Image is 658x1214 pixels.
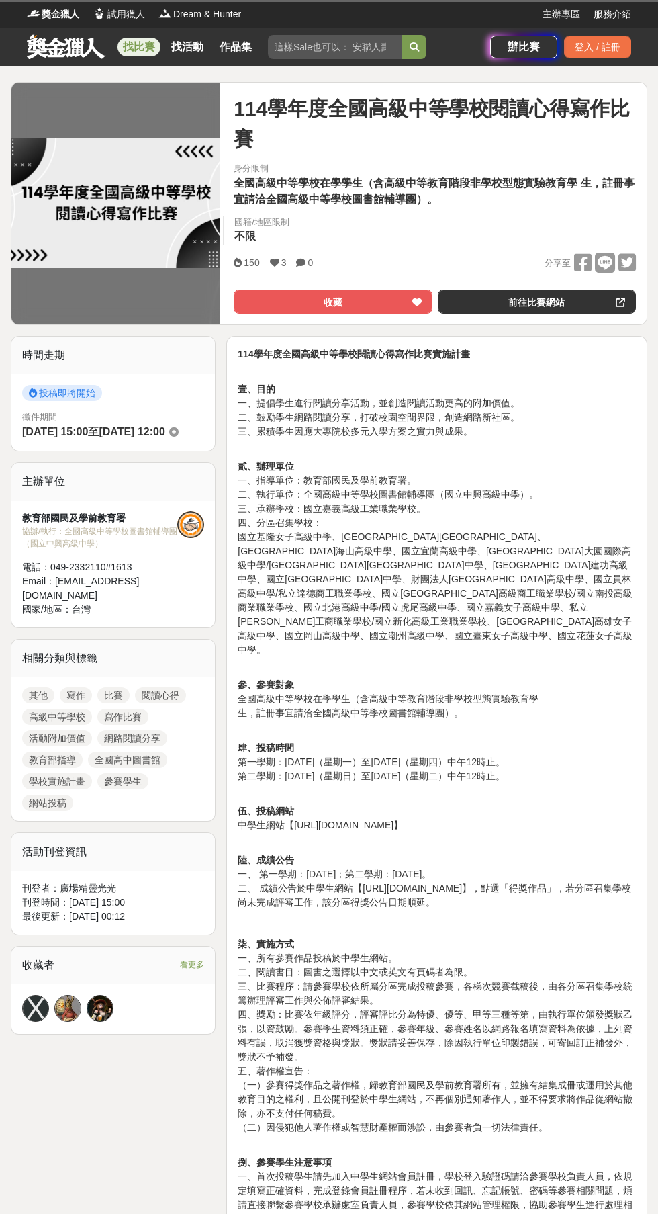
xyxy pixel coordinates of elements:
[60,687,92,703] a: 寫作
[22,426,88,437] span: [DATE] 15:00
[97,730,167,746] a: 網路閱讀分享
[54,995,81,1022] a: Avatar
[22,795,73,811] a: 網站投稿
[238,1157,332,1168] strong: 捌、參賽學生注意事項
[22,574,177,603] div: Email： [EMAIL_ADDRESS][DOMAIN_NAME]
[238,384,275,394] strong: 壹、目的
[42,7,79,21] span: 獎金獵人
[281,257,287,268] span: 3
[238,349,469,359] strong: 114學年度全國高級中等學校閱讀心得寫作比賽實施計畫
[22,959,54,971] span: 收藏者
[97,773,148,789] a: 參賽學生
[22,412,57,422] span: 徵件期間
[135,687,186,703] a: 閱讀心得
[238,742,294,753] strong: 肆、投稿時間
[180,957,204,972] span: 看更多
[97,709,148,725] a: 寫作比賽
[234,290,432,314] button: 收藏
[11,463,215,501] div: 主辦單位
[238,939,294,949] strong: 柒、實施方式
[234,230,256,242] span: 不限
[88,426,99,437] span: 至
[27,7,40,20] img: Logo
[93,7,145,21] a: Logo試用獵人
[27,7,79,21] a: Logo獎金獵人
[22,525,177,550] div: 協辦/執行： 全國高級中等學校圖書館輔導團（國立中興高級中學）
[99,426,164,437] span: [DATE] 12:00
[22,752,83,768] a: 教育部指導
[308,257,313,268] span: 0
[438,290,636,314] a: 前往比賽網站
[117,38,160,56] a: 找比賽
[268,35,402,59] input: 這樣Sale也可以： 安聯人壽創意銷售法募集
[238,839,636,910] p: 一、 第一學期：[DATE]；第二學期：[DATE]。 二、 成績公告於中學生網站【[URL][DOMAIN_NAME]】，點選「得獎作品」，若分區召集學校尚未完成評審工作，該分區得獎公告日期順延。
[594,7,631,21] a: 服務介紹
[238,445,636,657] p: 一、指導單位：教育部國民及學前教育署。 二、執行單位：全國高級中等學校圖書館輔導團（國立中興高級中學）。 三、承辦學校：國立嘉義高級工業職業學校。 四、分區召集學校： 國立基隆女子高級中學、[G...
[22,687,54,703] a: 其他
[22,773,92,789] a: 學校實施計畫
[234,177,634,205] span: 全國高級中等學校在學學生（含高級中等教育階段非學校型態實驗教育學 生，註冊事宜請洽全國高級中等學校圖書館輔導團）。
[22,560,177,574] div: 電話： 049-2332110#1613
[22,604,72,615] span: 國家/地區：
[238,368,636,439] p: 一、提倡學生進行閱讀分享活動，並創造閱讀活動更高的附加價值。 二、鼓勵學生網路閱讀分享，打破校園空間界限，創造網路新社區。 三、累積學生因應大專院校多元入學方案之實力與成果。
[22,910,204,924] div: 最後更新： [DATE] 00:12
[238,679,294,690] strong: 參、參賽對象
[22,995,49,1022] a: X
[11,640,215,677] div: 相關分類與標籤
[564,36,631,58] div: 登入 / 註冊
[238,855,294,865] strong: 陸、成績公告
[22,385,102,401] span: 投稿即將開始
[214,38,257,56] a: 作品集
[238,664,636,720] p: 全國高級中等學校在學學生（含高級中等教育階段非學校型態實驗教育學 生，註冊事宜請洽全國高級中等學校圖書館輔導團）。
[238,790,636,832] p: 中學生網站【[URL][DOMAIN_NAME]】
[238,727,636,783] p: 第一學期：[DATE]（星期一）至[DATE]（星期四）中午12時止。 第二學期：[DATE]（星期日）至[DATE]（星期二）中午12時止。
[93,7,106,20] img: Logo
[22,511,177,525] div: 教育部國民及學前教育署
[545,253,571,273] span: 分享至
[158,7,241,21] a: LogoDream & Hunter
[97,687,130,703] a: 比賽
[11,138,220,267] img: Cover Image
[238,806,294,816] strong: 伍、投稿網站
[238,461,294,472] strong: 貳、辦理單位
[22,896,204,910] div: 刊登時間： [DATE] 15:00
[88,752,167,768] a: 全國高中圖書館
[87,995,113,1022] a: Avatar
[107,7,145,21] span: 試用獵人
[234,162,636,175] div: 身分限制
[11,833,215,871] div: 活動刊登資訊
[22,709,92,725] a: 高級中等學校
[166,38,209,56] a: 找活動
[22,730,92,746] a: 活動附加價值
[55,996,81,1021] img: Avatar
[173,7,241,21] span: Dream & Hunter
[22,881,204,896] div: 刊登者： 廣場精靈光光
[72,604,91,615] span: 台灣
[234,93,636,154] span: 114學年度全國高級中等學校閱讀心得寫作比賽
[244,257,259,268] span: 150
[87,996,113,1021] img: Avatar
[543,7,580,21] a: 主辦專區
[490,36,557,58] a: 辦比賽
[158,7,172,20] img: Logo
[11,337,215,374] div: 時間走期
[238,937,636,1135] p: 一、所有參賽作品投稿於中學生網站。 二、閱讀書目：圖書之選擇以中文或英文有頁碼者為限。 三、比賽程序：請參賽學校依所屬分區完成投稿參賽，各梯次競賽截稿後，由各分區召集學校統籌辦理評審工作與公佈評...
[234,216,289,229] div: 國籍/地區限制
